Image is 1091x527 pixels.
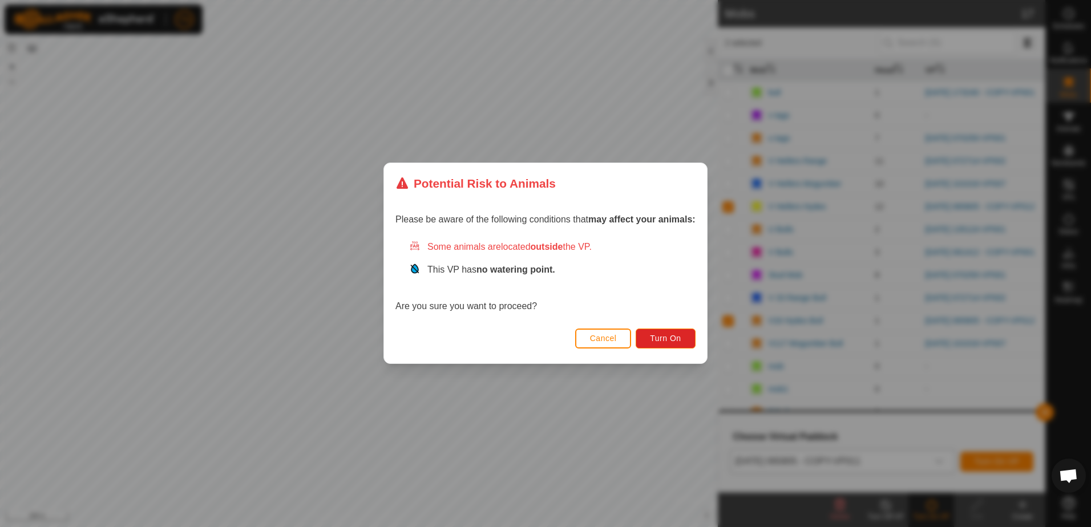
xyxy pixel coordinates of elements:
button: Cancel [575,329,632,348]
span: Cancel [590,334,617,343]
strong: may affect your animals: [588,215,696,225]
span: Please be aware of the following conditions that [395,215,696,225]
div: Open chat [1052,459,1086,493]
span: This VP has [427,265,555,275]
div: Are you sure you want to proceed? [395,241,696,314]
strong: outside [531,242,563,252]
div: Some animals are [409,241,696,254]
span: located the VP. [501,242,592,252]
span: Turn On [650,334,681,343]
div: Potential Risk to Animals [395,175,556,192]
button: Turn On [636,329,696,348]
strong: no watering point. [476,265,555,275]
